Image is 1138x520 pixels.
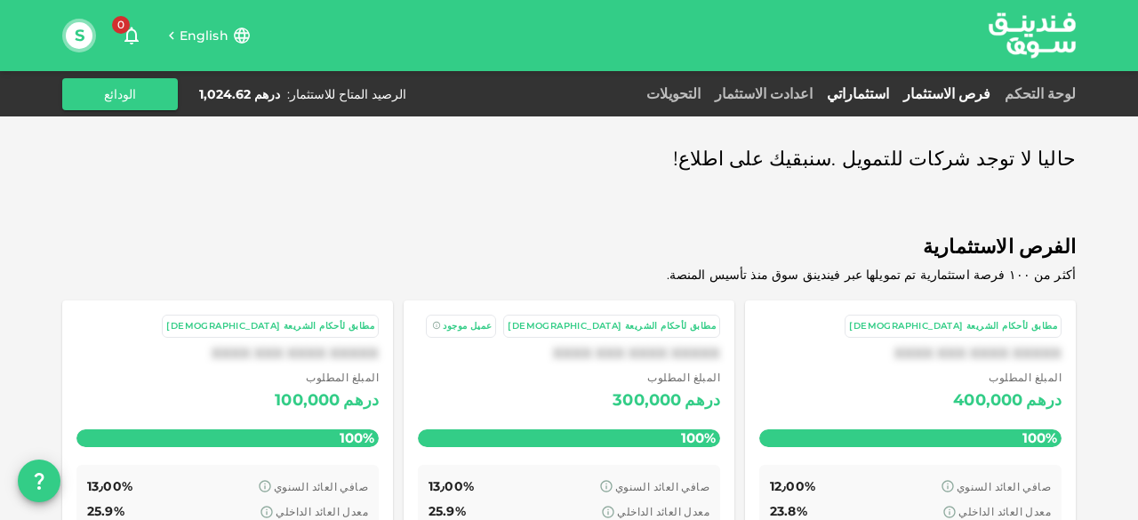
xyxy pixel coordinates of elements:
div: XXXX XXX XXXX XXXXX [759,345,1062,362]
span: عميل موجود [443,320,492,332]
span: 12٫00% [770,478,815,494]
span: المبلغ المطلوب [275,369,379,387]
span: معدل العائد الداخلي [958,505,1051,518]
span: أكثر من ١٠٠ فرصة استثمارية تم تمويلها عبر فيندينق سوق منذ تأسيس المنصة. [667,267,1076,283]
div: 100,000 [275,387,340,415]
span: حاليا لا توجد شركات للتمويل .سنبقيك على اطلاع! [673,142,1076,177]
div: درهم [343,387,379,415]
div: 300,000 [613,387,681,415]
span: صافي العائد السنوي [957,480,1051,493]
a: فرص الاستثمار [896,85,998,102]
div: مطابق لأحكام الشريعة [DEMOGRAPHIC_DATA] [849,319,1057,334]
a: اعدادت الاستثمار [708,85,820,102]
span: صافي العائد السنوي [274,480,368,493]
div: XXXX XXX XXXX XXXXX [418,345,720,362]
span: English [180,28,228,44]
span: 25.9% [87,503,124,519]
button: 0 [114,18,149,53]
a: logo [989,1,1076,69]
a: التحويلات [639,85,708,102]
span: 23.8% [770,503,807,519]
span: 100% [1018,425,1062,451]
span: المبلغ المطلوب [613,369,720,387]
div: XXXX XXX XXXX XXXXX [76,345,379,362]
span: الفرص الاستثمارية [62,230,1076,265]
span: صافي العائد السنوي [615,480,709,493]
div: درهم [685,387,720,415]
span: معدل العائد الداخلي [617,505,709,518]
span: 25.9% [429,503,466,519]
a: لوحة التحكم [998,85,1076,102]
div: مطابق لأحكام الشريعة [DEMOGRAPHIC_DATA] [508,319,716,334]
a: استثماراتي [820,85,896,102]
span: المبلغ المطلوب [953,369,1062,387]
img: logo [966,1,1099,69]
button: S [66,22,92,49]
button: question [18,460,60,502]
span: معدل العائد الداخلي [276,505,368,518]
div: الرصيد المتاح للاستثمار : [287,85,406,103]
span: 13٫00% [429,478,474,494]
div: 400,000 [953,387,1022,415]
span: 100% [677,425,720,451]
span: 0 [112,16,130,34]
div: درهم [1026,387,1062,415]
div: مطابق لأحكام الشريعة [DEMOGRAPHIC_DATA] [166,319,374,334]
button: الودائع [62,78,178,110]
span: 100% [335,425,379,451]
span: 13٫00% [87,478,132,494]
div: درهم 1,024.62 [199,85,280,103]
